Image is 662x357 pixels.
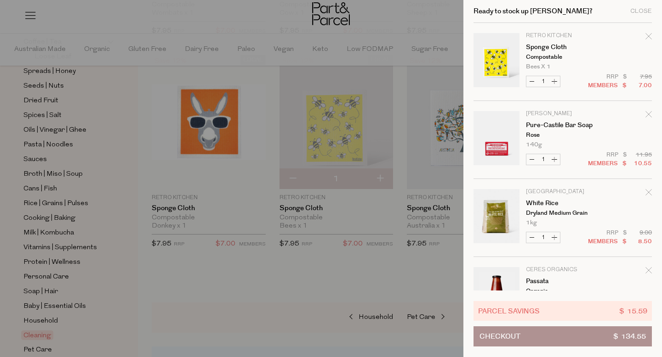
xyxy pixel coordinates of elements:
[526,200,597,206] a: White Rice
[645,188,652,200] div: Remove White Rice
[526,278,597,284] a: Passata
[619,306,647,316] span: $ 15.59
[526,189,597,195] p: [GEOGRAPHIC_DATA]
[526,111,597,117] p: [PERSON_NAME]
[526,267,597,273] p: Ceres Organics
[630,8,652,14] div: Close
[526,220,537,226] span: 1kg
[526,142,542,148] span: 140g
[526,132,597,138] p: Rose
[526,44,597,50] a: Sponge Cloth
[645,266,652,278] div: Remove Passata
[645,110,652,122] div: Remove Pure-Castile Bar Soap
[526,54,597,60] p: Compostable
[526,33,597,39] p: Retro Kitchen
[613,327,646,346] span: $ 134.55
[537,232,549,243] input: QTY White Rice
[474,8,593,15] h2: Ready to stock up [PERSON_NAME]?
[474,326,652,346] button: Checkout$ 134.55
[526,122,597,128] a: Pure-Castile Bar Soap
[479,327,520,346] span: Checkout
[537,154,549,165] input: QTY Pure-Castile Bar Soap
[537,76,549,87] input: QTY Sponge Cloth
[645,32,652,44] div: Remove Sponge Cloth
[526,64,551,70] span: Bees x 1
[478,306,540,316] span: Parcel Savings
[526,210,597,216] p: Dryland Medium Grain
[526,288,597,294] p: Organic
